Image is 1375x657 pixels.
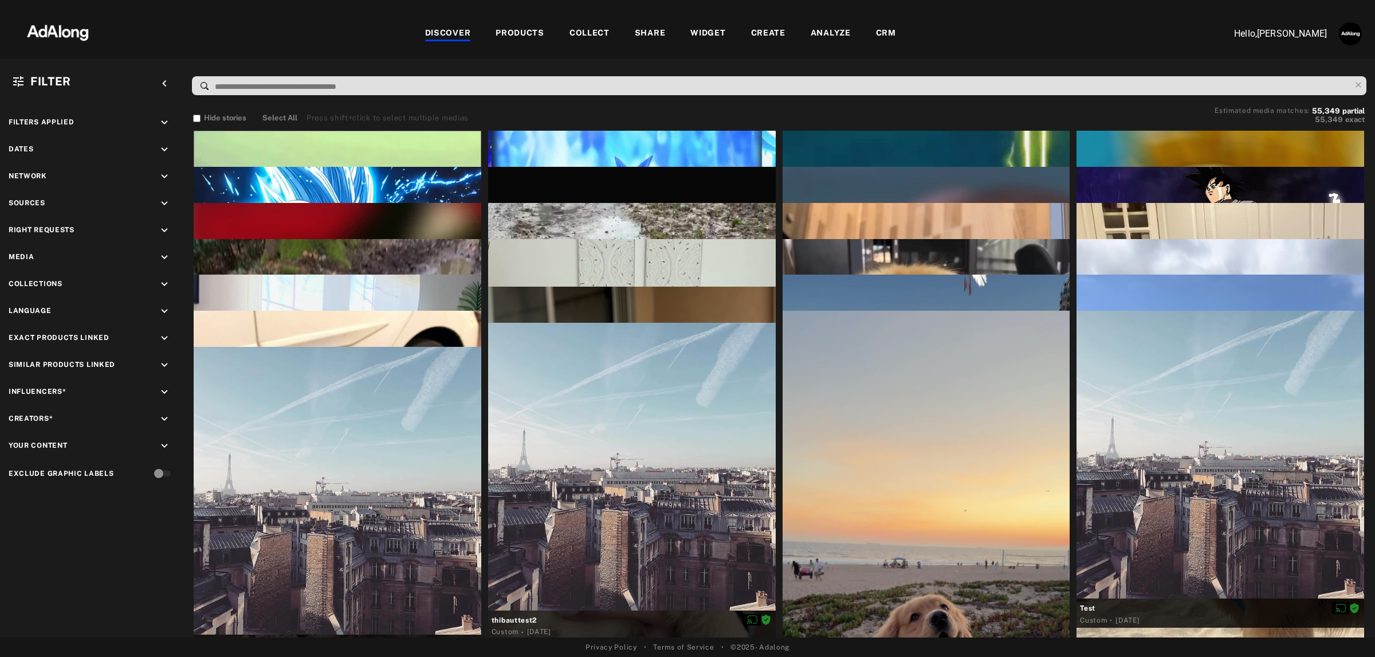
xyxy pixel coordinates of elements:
i: keyboard_arrow_down [158,359,171,371]
span: Similar Products Linked [9,361,115,369]
img: AATXAJzUJh5t706S9lc_3n6z7NVUglPkrjZIexBIJ3ug=s96-c [1339,22,1362,45]
button: Hide stories [193,112,246,124]
i: keyboard_arrow_down [158,143,171,156]
i: keyboard_arrow_down [158,224,171,237]
span: Your Content [9,441,67,449]
div: PRODUCTS [496,27,544,41]
span: Language [9,307,52,315]
i: keyboard_arrow_left [158,77,171,90]
a: Privacy Policy [586,642,637,652]
div: WIDGET [690,27,725,41]
i: keyboard_arrow_down [158,251,171,264]
div: Press shift+click to select multiple medias [307,112,469,124]
span: Filter [30,75,71,88]
i: keyboard_arrow_down [158,386,171,398]
span: Collections [9,280,62,288]
span: Estimated media matches: [1215,107,1310,115]
button: 55,349exact [1215,114,1365,126]
div: CREATE [751,27,785,41]
span: Media [9,253,34,261]
i: keyboard_arrow_down [158,170,171,183]
button: 55,349partial [1312,108,1365,114]
i: keyboard_arrow_down [158,197,171,210]
span: Right Requests [9,226,74,234]
span: Influencers* [9,388,66,396]
span: Exact Products Linked [9,334,109,342]
img: 63233d7d88ed69de3c212112c67096b6.png [7,14,108,49]
button: Select All [262,112,297,124]
span: Creators* [9,414,53,423]
span: • [721,642,724,652]
i: keyboard_arrow_down [158,305,171,318]
i: keyboard_arrow_down [158,413,171,425]
div: CRM [876,27,896,41]
a: Terms of Service [653,642,714,652]
span: Dates [9,145,34,153]
i: keyboard_arrow_down [158,332,171,345]
span: Filters applied [9,118,74,126]
i: keyboard_arrow_down [158,116,171,129]
span: • [644,642,647,652]
span: 55,349 [1315,115,1343,124]
div: ANALYZE [811,27,851,41]
span: © 2025 - Adalong [730,642,789,652]
button: Account settings [1336,19,1365,48]
p: Hello, [PERSON_NAME] [1212,27,1327,41]
i: keyboard_arrow_down [158,440,171,452]
div: COLLECT [569,27,610,41]
div: Exclude Graphic Labels [9,468,113,479]
div: DISCOVER [425,27,471,41]
span: Sources [9,199,45,207]
i: keyboard_arrow_down [158,278,171,291]
div: SHARE [635,27,666,41]
span: 55,349 [1312,107,1340,115]
span: Network [9,172,47,180]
